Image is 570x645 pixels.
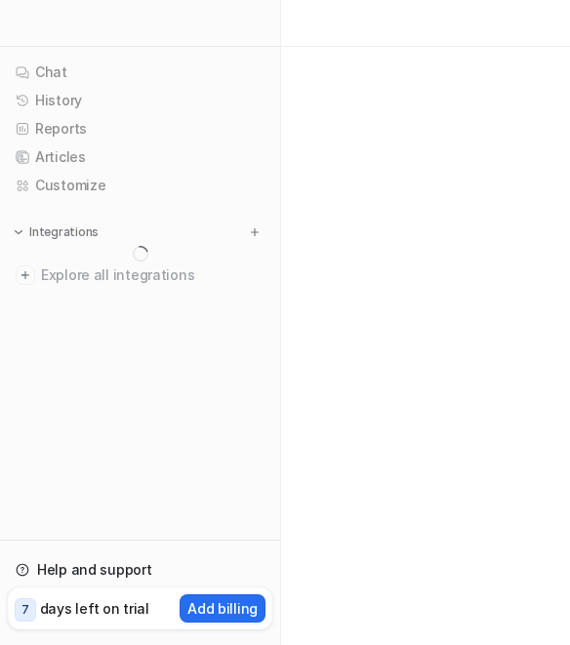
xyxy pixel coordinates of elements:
a: Customize [8,172,272,199]
button: Add billing [180,594,265,623]
img: expand menu [12,225,25,239]
a: Chat [8,59,272,86]
img: menu_add.svg [248,225,262,239]
a: Articles [8,143,272,171]
img: explore all integrations [16,265,35,285]
p: Add billing [187,598,258,619]
a: Explore all integrations [8,262,272,289]
a: Reports [8,115,272,142]
a: Help and support [8,556,272,584]
p: 7 [21,601,29,619]
p: days left on trial [40,598,149,619]
a: History [8,87,272,114]
p: Integrations [29,224,99,240]
span: Explore all integrations [41,260,265,291]
button: Integrations [8,222,104,242]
